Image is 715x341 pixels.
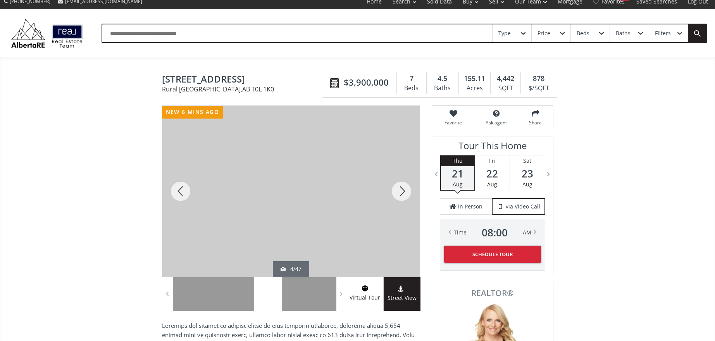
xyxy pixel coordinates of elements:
[441,168,474,179] span: 21
[436,119,471,126] span: Favorite
[475,168,510,179] span: 22
[281,265,302,273] div: 4/47
[506,203,540,210] span: via Video Call
[494,83,517,94] div: SQFT
[384,294,420,303] span: Street View
[577,31,589,36] div: Beds
[344,76,389,88] span: $3,900,000
[440,140,545,155] h3: Tour This Home
[538,31,550,36] div: Price
[431,74,455,84] div: 4.5
[487,181,497,188] span: Aug
[361,285,369,291] img: virtual tour icon
[454,227,531,238] div: Time AM
[463,83,486,94] div: Acres
[431,83,455,94] div: Baths
[162,86,326,92] span: Rural [GEOGRAPHIC_DATA] , AB T0L 1K0
[510,155,545,166] div: Sat
[522,119,549,126] span: Share
[522,181,532,188] span: Aug
[525,83,553,94] div: $/SQFT
[347,277,384,311] a: virtual tour iconVirtual Tour
[401,74,422,84] div: 7
[498,31,511,36] div: Type
[475,155,510,166] div: Fri
[441,289,544,297] span: REALTOR®
[463,74,486,84] div: 155.11
[616,31,631,36] div: Baths
[441,155,474,166] div: Thu
[525,74,553,84] div: 878
[453,181,463,188] span: Aug
[162,106,420,277] div: 272001 272 Street West Rural Foothills County, AB T0L 1K0 - Photo 4 of 47
[510,168,545,179] span: 23
[458,203,482,210] span: in Person
[497,74,514,84] span: 4,442
[655,31,671,36] div: Filters
[162,106,223,119] div: new 6 mins ago
[8,17,86,50] img: Logo
[482,227,508,238] span: 08 : 00
[347,293,383,302] span: Virtual Tour
[162,74,326,86] span: 272001 272 Street West
[401,83,422,94] div: Beds
[444,246,541,263] button: Schedule Tour
[479,119,514,126] span: Ask agent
